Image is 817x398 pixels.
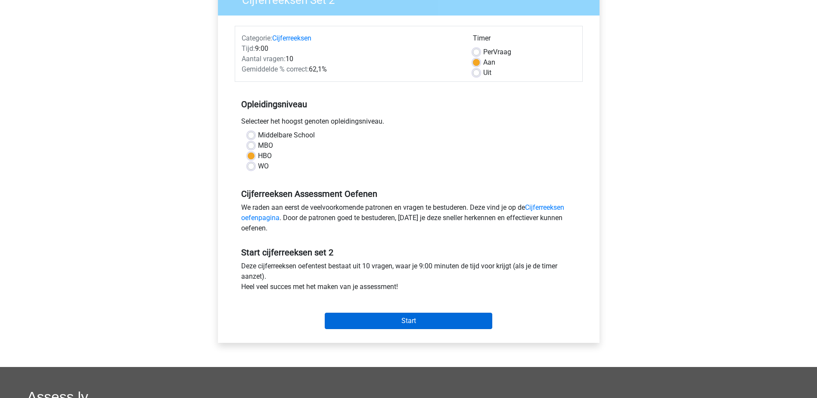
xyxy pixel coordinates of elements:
[235,54,466,64] div: 10
[235,261,583,295] div: Deze cijferreeksen oefentest bestaat uit 10 vragen, waar je 9:00 minuten de tijd voor krijgt (als...
[241,247,576,258] h5: Start cijferreeksen set 2
[235,202,583,237] div: We raden aan eerst de veelvoorkomende patronen en vragen te bestuderen. Deze vind je op de . Door...
[258,130,315,140] label: Middelbare School
[242,34,272,42] span: Categorie:
[235,64,466,75] div: 62,1%
[241,96,576,113] h5: Opleidingsniveau
[483,68,491,78] label: Uit
[258,151,272,161] label: HBO
[473,33,576,47] div: Timer
[258,161,269,171] label: WO
[272,34,311,42] a: Cijferreeksen
[325,313,492,329] input: Start
[483,48,493,56] span: Per
[483,57,495,68] label: Aan
[242,65,309,73] span: Gemiddelde % correct:
[235,116,583,130] div: Selecteer het hoogst genoten opleidingsniveau.
[242,55,286,63] span: Aantal vragen:
[241,189,576,199] h5: Cijferreeksen Assessment Oefenen
[242,44,255,53] span: Tijd:
[483,47,511,57] label: Vraag
[258,140,273,151] label: MBO
[235,44,466,54] div: 9:00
